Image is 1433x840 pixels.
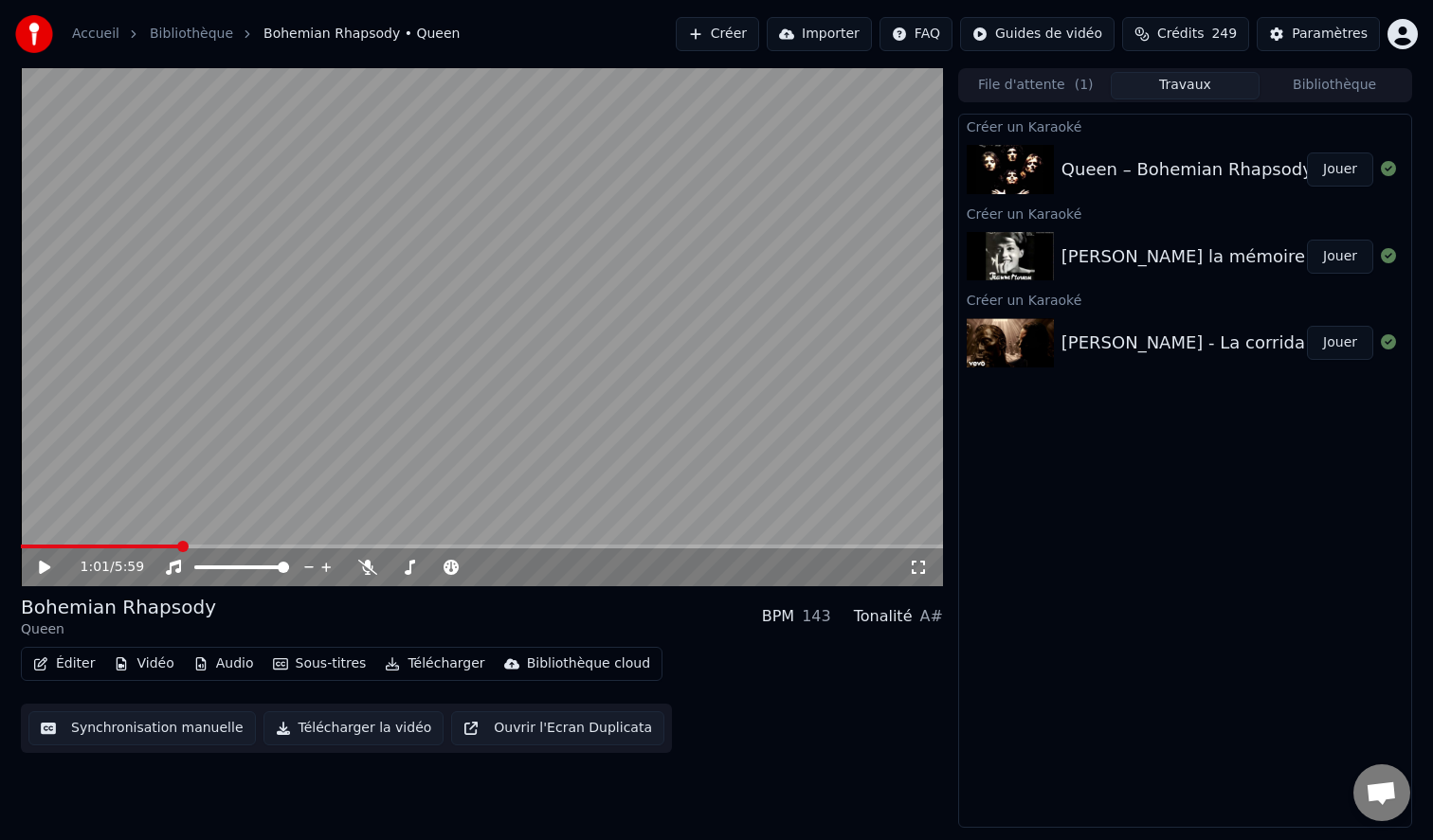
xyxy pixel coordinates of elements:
[1257,17,1380,51] button: Paramètres
[961,72,1111,99] button: File d'attente
[802,605,831,628] div: 143
[263,711,444,745] button: Télécharger la vidéo
[1075,76,1094,95] span: ( 1 )
[527,654,650,673] div: Bibliothèque cloud
[186,651,262,677] button: Audio
[1122,17,1249,51] button: Crédits249
[15,15,53,53] img: youka
[854,605,913,628] div: Tonalité
[21,620,216,639] div: Queen
[106,651,181,677] button: Vidéo
[1307,240,1373,274] button: Jouer
[1157,25,1204,44] span: Crédits
[263,25,460,44] span: Bohemian Rhapsody • Queen
[1061,156,1313,183] div: Queen – Bohemian Rhapsody
[880,17,952,51] button: FAQ
[115,558,144,577] span: 5:59
[1260,72,1409,99] button: Bibliothèque
[451,711,664,745] button: Ouvrir l'Ecran Duplicata
[919,605,942,628] div: A#
[1307,152,1373,187] button: Jouer
[72,25,119,44] a: Accueil
[762,605,794,628] div: BPM
[1353,764,1410,821] div: Ouvrir le chat
[1111,72,1261,99] button: Travaux
[676,17,759,51] button: Créer
[26,651,102,677] button: Éditer
[81,558,110,577] span: 1:01
[81,558,126,577] div: /
[1061,330,1305,356] div: [PERSON_NAME] - La corrida
[960,17,1115,51] button: Guides de vidéo
[377,651,492,677] button: Télécharger
[1211,25,1237,44] span: 249
[1307,326,1373,360] button: Jouer
[767,17,872,51] button: Importer
[1061,243,1406,270] div: [PERSON_NAME] la mémoire qui flanche
[1292,25,1368,44] div: Paramètres
[265,651,374,677] button: Sous-titres
[28,711,256,745] button: Synchronisation manuelle
[959,288,1411,311] div: Créer un Karaoké
[72,25,460,44] nav: breadcrumb
[959,115,1411,137] div: Créer un Karaoké
[21,594,216,620] div: Bohemian Rhapsody
[959,202,1411,224] div: Créer un Karaoké
[150,25,233,44] a: Bibliothèque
